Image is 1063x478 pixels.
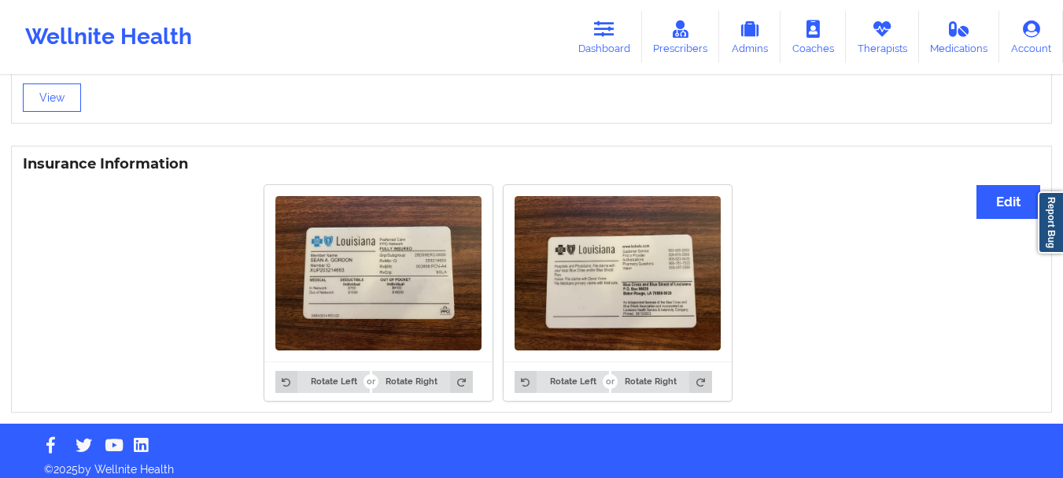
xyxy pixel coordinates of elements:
[23,155,1040,173] h3: Insurance Information
[846,11,919,63] a: Therapists
[567,11,642,63] a: Dashboard
[515,371,609,393] button: Rotate Left
[33,450,1030,477] p: © 2025 by Wellnite Health
[642,11,720,63] a: Prescribers
[611,371,711,393] button: Rotate Right
[23,83,81,112] button: View
[515,196,721,351] img: Sean Gordon
[275,371,370,393] button: Rotate Left
[372,371,472,393] button: Rotate Right
[275,196,482,351] img: Sean Gordon
[919,11,1000,63] a: Medications
[719,11,781,63] a: Admins
[999,11,1063,63] a: Account
[1038,191,1063,254] a: Report Bug
[781,11,846,63] a: Coaches
[976,185,1040,219] button: Edit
